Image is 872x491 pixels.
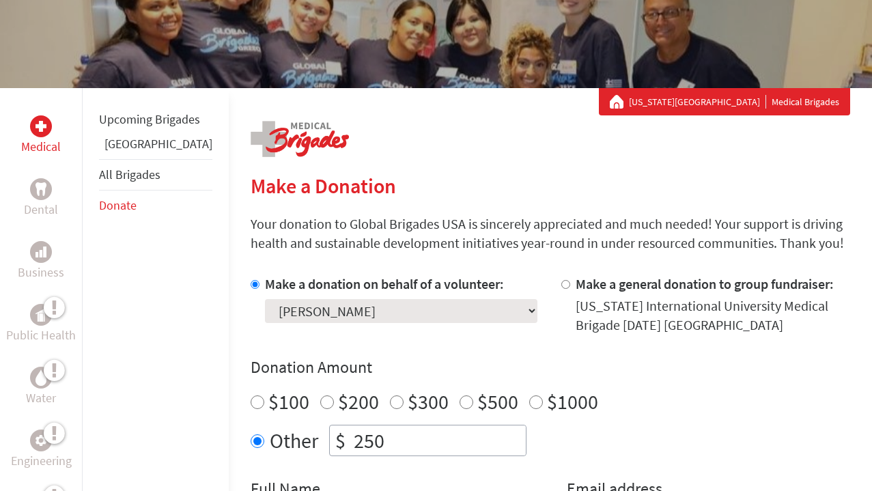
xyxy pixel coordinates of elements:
p: Dental [24,200,58,219]
img: Water [36,369,46,385]
label: $100 [268,389,309,415]
label: $500 [477,389,518,415]
label: $200 [338,389,379,415]
a: BusinessBusiness [18,241,64,282]
a: [US_STATE][GEOGRAPHIC_DATA] [629,95,766,109]
div: Medical Brigades [610,95,839,109]
p: Your donation to Global Brigades USA is sincerely appreciated and much needed! Your support is dr... [251,214,850,253]
div: Business [30,241,52,263]
label: Make a donation on behalf of a volunteer: [265,275,504,292]
img: Dental [36,182,46,195]
div: Public Health [30,304,52,326]
img: Engineering [36,435,46,446]
a: Upcoming Brigades [99,111,200,127]
img: Public Health [36,308,46,322]
a: [GEOGRAPHIC_DATA] [104,136,212,152]
li: Guatemala [99,135,212,159]
a: Donate [99,197,137,213]
a: All Brigades [99,167,160,182]
a: Public HealthPublic Health [6,304,76,345]
label: $1000 [547,389,598,415]
div: [US_STATE] International University Medical Brigade [DATE] [GEOGRAPHIC_DATA] [576,296,850,335]
li: All Brigades [99,159,212,191]
li: Upcoming Brigades [99,104,212,135]
div: Dental [30,178,52,200]
div: $ [330,425,351,455]
p: Public Health [6,326,76,345]
p: Engineering [11,451,72,471]
div: Engineering [30,430,52,451]
img: Business [36,247,46,257]
input: Enter Amount [351,425,526,455]
label: Other [270,425,318,456]
p: Medical [21,137,61,156]
li: Donate [99,191,212,221]
a: WaterWater [26,367,56,408]
img: logo-medical.png [251,121,349,157]
label: $300 [408,389,449,415]
a: MedicalMedical [21,115,61,156]
p: Water [26,389,56,408]
div: Medical [30,115,52,137]
div: Water [30,367,52,389]
h4: Donation Amount [251,356,850,378]
a: DentalDental [24,178,58,219]
label: Make a general donation to group fundraiser: [576,275,834,292]
a: EngineeringEngineering [11,430,72,471]
h2: Make a Donation [251,173,850,198]
p: Business [18,263,64,282]
img: Medical [36,121,46,132]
